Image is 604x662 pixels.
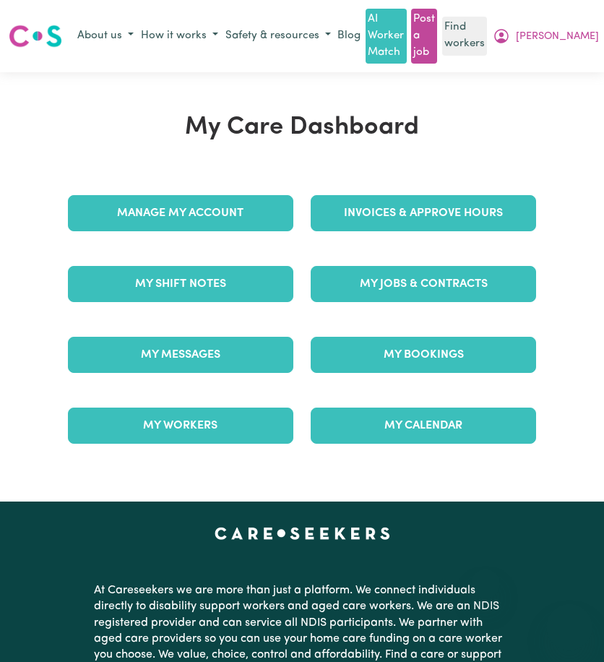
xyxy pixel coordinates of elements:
a: My Jobs & Contracts [311,266,536,302]
img: Careseekers logo [9,23,62,49]
a: Find workers [442,17,487,56]
a: Invoices & Approve Hours [311,195,536,231]
a: Post a job [411,9,437,64]
a: My Shift Notes [68,266,293,302]
a: Blog [335,25,363,48]
button: Safety & resources [222,25,335,48]
a: AI Worker Match [366,9,406,64]
a: My Workers [68,408,293,444]
button: About us [74,25,137,48]
button: My Account [489,24,603,48]
button: How it works [137,25,222,48]
a: Careseekers home page [215,528,390,539]
a: My Calendar [311,408,536,444]
a: My Messages [68,337,293,373]
iframe: Button to launch messaging window [546,604,592,650]
a: Careseekers logo [9,20,62,53]
a: My Bookings [311,337,536,373]
h1: My Care Dashboard [59,113,545,142]
a: Manage My Account [68,195,293,231]
iframe: Close message [471,569,500,598]
span: [PERSON_NAME] [516,29,599,45]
